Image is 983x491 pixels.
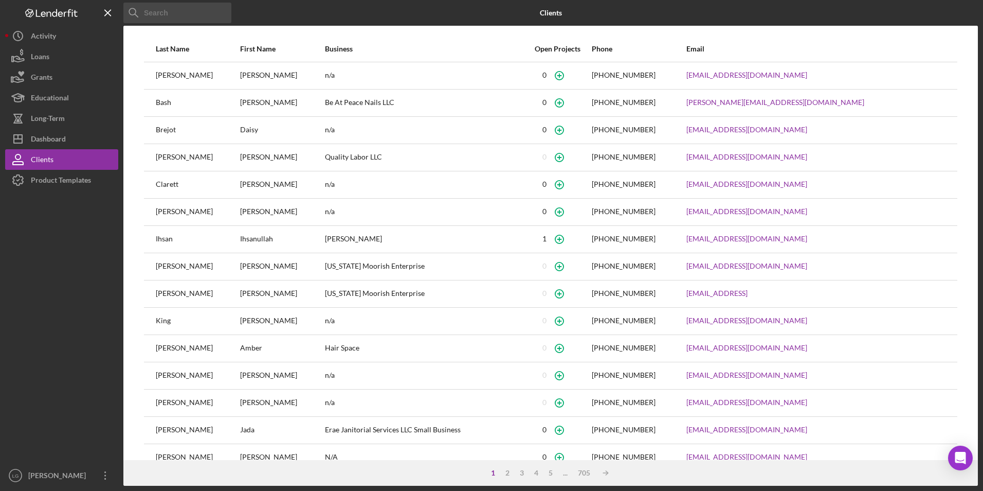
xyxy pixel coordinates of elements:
div: [PERSON_NAME] [240,63,323,89]
div: Product Templates [31,170,91,193]
a: [EMAIL_ADDRESS][DOMAIN_NAME] [686,71,807,79]
div: [PHONE_NUMBER] [592,317,656,325]
div: [US_STATE] Moorish Enterprise [325,254,523,279]
a: [EMAIL_ADDRESS][DOMAIN_NAME] [686,398,807,407]
div: Ihsan [156,226,239,252]
a: [EMAIL_ADDRESS][DOMAIN_NAME] [686,153,807,161]
div: [PHONE_NUMBER] [592,235,656,243]
div: Loans [31,46,49,69]
div: Daisy [240,117,323,143]
div: 0 [542,344,547,352]
div: [PERSON_NAME] [26,465,93,488]
div: [PERSON_NAME] [240,145,323,170]
div: [PERSON_NAME] [240,308,323,334]
a: [EMAIL_ADDRESS][DOMAIN_NAME] [686,126,807,134]
div: n/a [325,172,523,198]
div: 3 [515,469,529,477]
div: Phone [592,45,685,53]
div: [PHONE_NUMBER] [592,426,656,434]
div: [PHONE_NUMBER] [592,126,656,134]
button: Clients [5,149,118,170]
button: Activity [5,26,118,46]
div: [PHONE_NUMBER] [592,453,656,461]
div: [US_STATE] Moorish Enterprise [325,281,523,307]
div: [PERSON_NAME] [156,199,239,225]
div: n/a [325,117,523,143]
div: Ihsanullah [240,226,323,252]
div: Long-Term [31,108,65,131]
div: [PERSON_NAME] [240,199,323,225]
div: 0 [542,262,547,270]
div: [PERSON_NAME] [156,336,239,361]
div: King [156,308,239,334]
div: [PERSON_NAME] [240,254,323,279]
div: Last Name [156,45,239,53]
b: Clients [540,9,562,17]
button: LG[PERSON_NAME] [5,465,118,486]
div: [PERSON_NAME] [240,445,323,470]
div: 1 [542,235,547,243]
div: [PERSON_NAME] [156,445,239,470]
div: 0 [542,153,547,161]
div: First Name [240,45,323,53]
div: [PHONE_NUMBER] [592,344,656,352]
a: Product Templates [5,170,118,190]
a: [EMAIL_ADDRESS][DOMAIN_NAME] [686,453,807,461]
div: [PHONE_NUMBER] [592,153,656,161]
div: [PERSON_NAME] [325,226,523,252]
div: Dashboard [31,129,66,152]
div: Open Intercom Messenger [948,446,973,470]
div: 2 [500,469,515,477]
div: 0 [542,371,547,379]
a: [PERSON_NAME][EMAIL_ADDRESS][DOMAIN_NAME] [686,98,864,107]
div: n/a [325,308,523,334]
button: Long-Term [5,108,118,129]
div: Open Projects [524,45,591,53]
div: n/a [325,199,523,225]
div: [PERSON_NAME] [240,172,323,198]
div: n/a [325,363,523,389]
div: Clarett [156,172,239,198]
div: 0 [542,289,547,297]
a: [EMAIL_ADDRESS][DOMAIN_NAME] [686,426,807,434]
div: [PERSON_NAME] [156,417,239,443]
div: 0 [542,98,547,107]
div: n/a [325,390,523,416]
div: [PHONE_NUMBER] [592,180,656,188]
a: [EMAIL_ADDRESS][DOMAIN_NAME] [686,317,807,325]
div: Brejot [156,117,239,143]
div: Business [325,45,523,53]
div: 705 [573,469,595,477]
div: Educational [31,87,69,111]
a: [EMAIL_ADDRESS][DOMAIN_NAME] [686,344,807,352]
button: Dashboard [5,129,118,149]
div: 0 [542,426,547,434]
a: [EMAIL_ADDRESS][DOMAIN_NAME] [686,180,807,188]
a: [EMAIL_ADDRESS][DOMAIN_NAME] [686,207,807,216]
div: [PERSON_NAME] [156,390,239,416]
div: [PHONE_NUMBER] [592,207,656,216]
div: [PHONE_NUMBER] [592,398,656,407]
div: Erae Janitorial Services LLC Small Business [325,417,523,443]
div: [PERSON_NAME] [240,90,323,116]
div: 0 [542,398,547,407]
button: Loans [5,46,118,67]
a: [EMAIL_ADDRESS] [686,289,748,297]
div: 0 [542,126,547,134]
div: [PHONE_NUMBER] [592,71,656,79]
div: Grants [31,67,52,90]
div: Hair Space [325,336,523,361]
div: [PHONE_NUMBER] [592,98,656,107]
div: [PHONE_NUMBER] [592,289,656,297]
div: 0 [542,207,547,216]
button: Educational [5,87,118,108]
div: 0 [542,317,547,325]
div: 0 [542,453,547,461]
div: Jada [240,417,323,443]
div: [PERSON_NAME] [240,281,323,307]
div: [PERSON_NAME] [156,281,239,307]
div: Bash [156,90,239,116]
